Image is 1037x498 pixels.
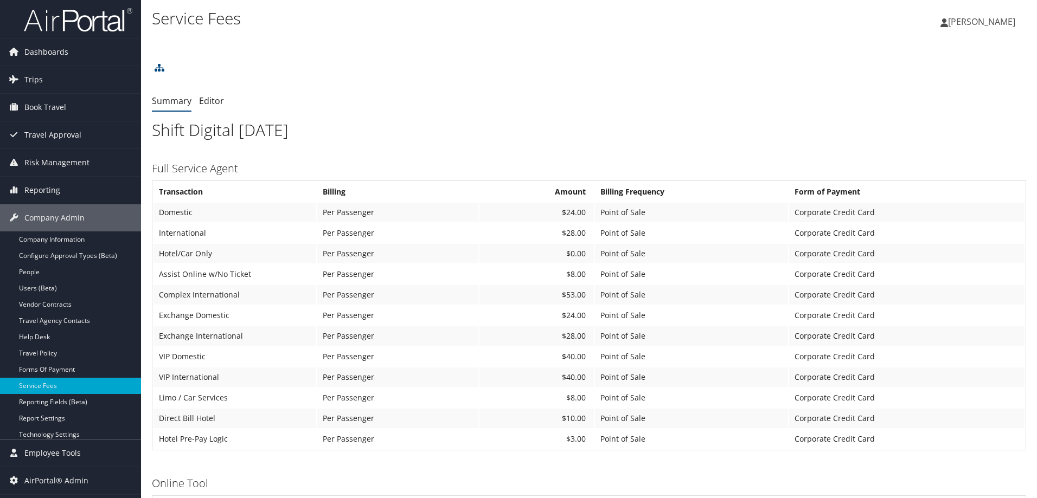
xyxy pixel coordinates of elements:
td: Per Passenger [317,306,478,325]
td: Point of Sale [595,347,788,366]
td: Direct Bill Hotel [153,409,316,428]
td: Corporate Credit Card [789,409,1025,428]
span: Travel Approval [24,121,81,148]
td: Per Passenger [317,388,478,408]
td: Corporate Credit Card [789,388,1025,408]
td: $28.00 [479,223,594,243]
td: $0.00 [479,244,594,263]
td: $10.00 [479,409,594,428]
td: Per Passenger [317,203,478,222]
th: Billing [317,182,478,202]
th: Form of Payment [789,182,1025,202]
td: Hotel Pre-Pay Logic [153,429,316,449]
td: Exchange Domestic [153,306,316,325]
td: Per Passenger [317,285,478,305]
td: Corporate Credit Card [789,429,1025,449]
td: Complex International [153,285,316,305]
td: Corporate Credit Card [789,264,1025,284]
td: Assist Online w/No Ticket [153,264,316,284]
td: Corporate Credit Card [789,326,1025,346]
td: Point of Sale [595,409,788,428]
td: $40.00 [479,347,594,366]
h1: Service Fees [152,7,735,30]
td: Domestic [153,203,316,222]
span: [PERSON_NAME] [948,16,1015,28]
th: Transaction [153,182,316,202]
td: Point of Sale [595,223,788,243]
th: Billing Frequency [595,182,788,202]
td: International [153,223,316,243]
td: Per Passenger [317,264,478,284]
a: Summary [152,95,191,107]
span: Risk Management [24,149,89,176]
td: Per Passenger [317,244,478,263]
td: Per Passenger [317,326,478,346]
td: VIP Domestic [153,347,316,366]
td: Per Passenger [317,367,478,387]
td: Point of Sale [595,264,788,284]
span: Dashboards [24,38,68,66]
th: Amount [479,182,594,202]
td: $24.00 [479,203,594,222]
td: Limo / Car Services [153,388,316,408]
span: Trips [24,66,43,93]
span: Reporting [24,177,60,204]
td: Corporate Credit Card [789,203,1025,222]
h3: Full Service Agent [152,161,1026,176]
td: Corporate Credit Card [789,347,1025,366]
td: Per Passenger [317,429,478,449]
td: Per Passenger [317,409,478,428]
td: Per Passenger [317,347,478,366]
a: Editor [199,95,224,107]
span: Book Travel [24,94,66,121]
td: Point of Sale [595,244,788,263]
td: $40.00 [479,367,594,387]
img: airportal-logo.png [24,7,132,33]
td: Point of Sale [595,203,788,222]
td: Hotel/Car Only [153,244,316,263]
td: Corporate Credit Card [789,223,1025,243]
td: $8.00 [479,388,594,408]
td: Point of Sale [595,326,788,346]
td: Point of Sale [595,429,788,449]
td: Corporate Credit Card [789,285,1025,305]
td: Corporate Credit Card [789,244,1025,263]
td: VIP International [153,367,316,387]
td: Corporate Credit Card [789,306,1025,325]
h3: Online Tool [152,476,1026,491]
span: AirPortal® Admin [24,467,88,494]
td: Point of Sale [595,367,788,387]
td: Corporate Credit Card [789,367,1025,387]
span: Company Admin [24,204,85,231]
td: Point of Sale [595,388,788,408]
a: [PERSON_NAME] [940,5,1026,38]
td: Point of Sale [595,285,788,305]
td: Per Passenger [317,223,478,243]
td: $8.00 [479,264,594,284]
td: $24.00 [479,306,594,325]
span: Employee Tools [24,439,81,467]
h1: Shift Digital [DATE] [152,119,1026,141]
td: $3.00 [479,429,594,449]
td: Exchange International [153,326,316,346]
td: $28.00 [479,326,594,346]
td: Point of Sale [595,306,788,325]
td: $53.00 [479,285,594,305]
